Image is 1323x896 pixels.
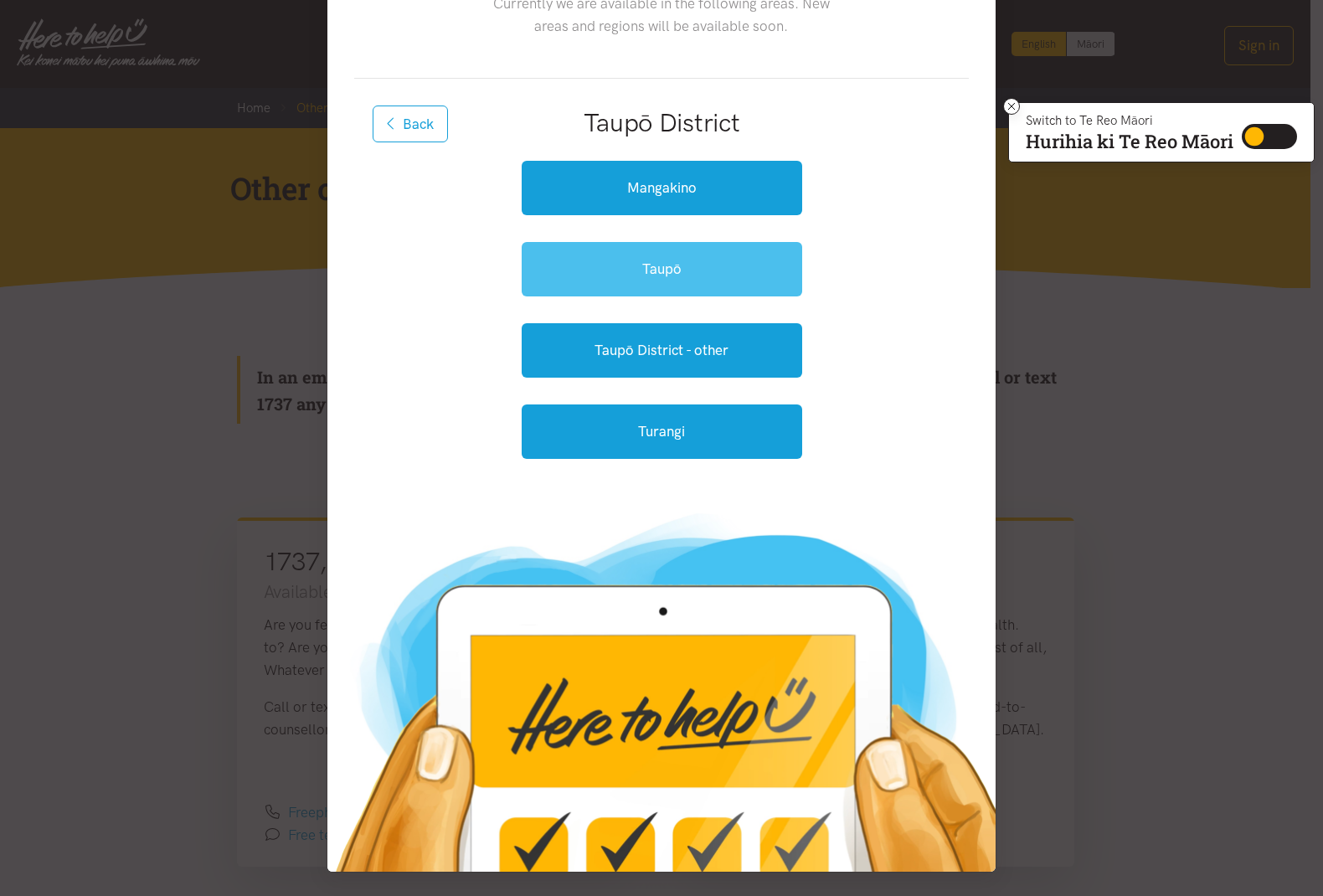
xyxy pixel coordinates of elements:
h2: Taupō District [381,106,942,141]
a: Taupō District - other [522,323,802,378]
p: Hurihia ki Te Reo Māori [1026,134,1233,149]
a: Turangi [522,404,802,459]
button: Back [373,106,448,142]
a: Taupō [522,242,802,296]
p: Switch to Te Reo Māori [1026,116,1233,126]
a: Mangakino [522,161,802,215]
